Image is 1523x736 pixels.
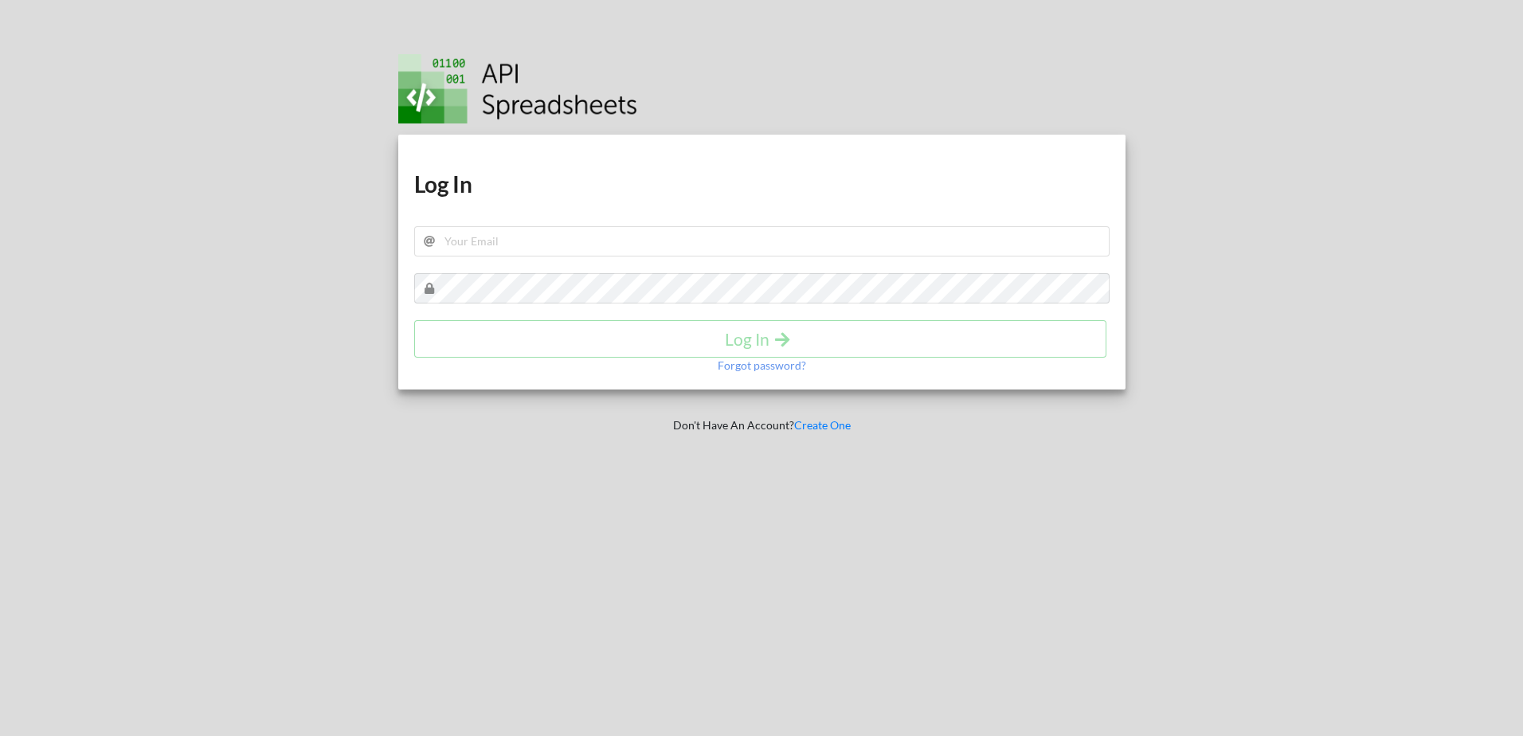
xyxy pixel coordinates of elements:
[718,358,806,374] p: Forgot password?
[414,226,1110,256] input: Your Email
[398,54,637,123] img: Logo.png
[414,170,1110,198] h1: Log In
[387,417,1137,433] p: Don't Have An Account?
[794,418,851,432] a: Create One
